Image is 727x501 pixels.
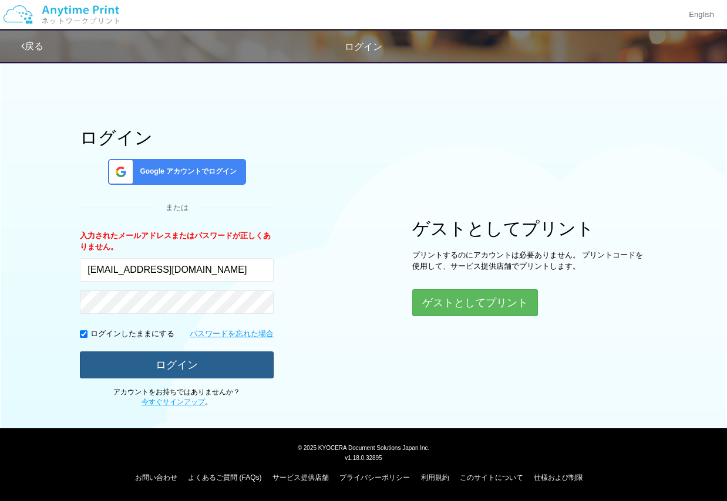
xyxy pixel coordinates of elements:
a: お問い合わせ [135,473,177,482]
span: © 2025 KYOCERA Document Solutions Japan Inc. [298,444,430,451]
a: よくあるご質問 (FAQs) [188,473,261,482]
a: サービス提供店舗 [272,473,329,482]
button: ログイン [80,351,274,378]
a: 今すぐサインアップ [142,398,205,406]
p: プリントするのにアカウントは必要ありません。 プリントコードを使用して、サービス提供店舗でプリントします。 [412,250,647,272]
p: ログインしたままにする [90,329,174,340]
span: Google アカウントでログイン [135,167,237,177]
a: プライバシーポリシー [339,473,410,482]
a: 利用規約 [421,473,449,482]
div: または [80,202,274,214]
a: パスワードを忘れた場合 [190,329,274,340]
a: このサイトについて [460,473,523,482]
b: 入力されたメールアドレスまたはパスワードが正しくありません。 [80,231,271,251]
span: ログイン [345,42,382,52]
h1: ログイン [80,128,274,147]
button: ゲストとしてプリント [412,289,538,316]
a: 戻る [21,41,43,51]
input: メールアドレス [80,258,274,282]
p: アカウントをお持ちではありませんか？ [80,387,274,407]
h1: ゲストとしてプリント [412,219,647,238]
a: 仕様および制限 [534,473,583,482]
span: 。 [142,398,212,406]
span: v1.18.0.32895 [345,454,382,461]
